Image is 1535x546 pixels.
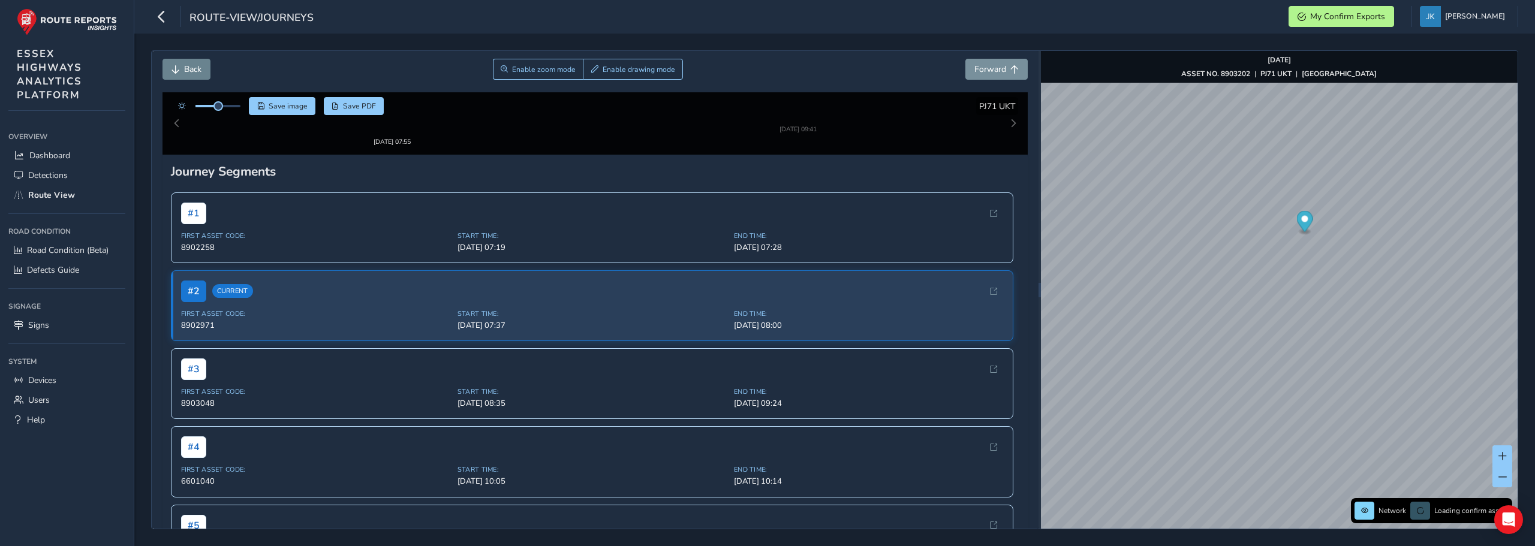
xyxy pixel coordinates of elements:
a: Defects Guide [8,260,125,280]
span: Defects Guide [27,264,79,276]
button: My Confirm Exports [1289,6,1394,27]
a: Signs [8,315,125,335]
span: First Asset Code: [181,376,450,385]
span: Start Time: [458,221,727,230]
span: End Time: [734,455,1003,464]
span: PJ71 UKT [979,101,1015,112]
a: Users [8,390,125,410]
span: [DATE] 07:28 [734,231,1003,242]
span: Enable zoom mode [512,65,576,74]
div: Journey Segments [171,152,1020,169]
span: [DATE] 09:24 [734,387,1003,398]
img: diamond-layout [1420,6,1441,27]
strong: [DATE] [1268,55,1291,65]
span: Start Time: [458,376,727,385]
span: Current [212,274,253,288]
span: 6601040 [181,466,450,476]
span: # 4 [181,426,206,448]
span: Start Time: [458,455,727,464]
span: Dashboard [29,150,70,161]
span: 8902971 [181,309,450,320]
span: Detections [28,170,68,181]
button: Back [162,59,210,80]
span: # 1 [181,192,206,213]
span: # 3 [181,348,206,369]
div: Overview [8,128,125,146]
span: First Asset Code: [181,455,450,464]
a: Route View [8,185,125,205]
img: Thumbnail frame [762,110,835,122]
span: Network [1379,506,1406,515]
div: Open Intercom Messenger [1494,505,1523,534]
span: My Confirm Exports [1310,11,1385,22]
span: Back [184,64,201,75]
span: Save PDF [343,101,376,111]
span: Enable drawing mode [603,65,675,74]
div: Map marker [1296,211,1313,236]
span: First Asset Code: [181,298,450,307]
span: # 5 [181,504,206,526]
span: End Time: [734,298,1003,307]
strong: PJ71 UKT [1260,69,1292,79]
a: Detections [8,165,125,185]
span: [DATE] 08:00 [734,309,1003,320]
span: 8903048 [181,387,450,398]
span: 8902258 [181,231,450,242]
div: [DATE] 09:41 [762,122,835,131]
button: Save [249,97,315,115]
button: PDF [324,97,384,115]
span: [DATE] 10:05 [458,466,727,476]
strong: ASSET NO. 8903202 [1181,69,1250,79]
img: Thumbnail frame [356,110,429,122]
div: System [8,352,125,370]
span: # 2 [181,270,206,291]
div: Signage [8,297,125,315]
span: End Time: [734,221,1003,230]
span: First Asset Code: [181,221,450,230]
div: Road Condition [8,222,125,240]
span: route-view/journeys [189,10,314,27]
span: [DATE] 10:14 [734,466,1003,476]
a: Devices [8,370,125,390]
span: Signs [28,319,49,331]
button: Draw [583,59,683,80]
button: Zoom [493,59,583,80]
span: [DATE] 07:37 [458,309,727,320]
span: Users [28,394,50,406]
span: Save image [269,101,308,111]
strong: [GEOGRAPHIC_DATA] [1302,69,1377,79]
span: Route View [28,189,75,201]
span: [PERSON_NAME] [1445,6,1505,27]
span: Help [27,414,45,426]
div: [DATE] 07:55 [356,122,429,131]
span: Road Condition (Beta) [27,245,109,256]
a: Road Condition (Beta) [8,240,125,260]
span: ESSEX HIGHWAYS ANALYTICS PLATFORM [17,47,82,102]
span: [DATE] 08:35 [458,387,727,398]
button: Forward [965,59,1028,80]
a: Help [8,410,125,430]
div: | | [1181,69,1377,79]
span: Devices [28,375,56,386]
img: rr logo [17,8,117,35]
button: [PERSON_NAME] [1420,6,1509,27]
span: End Time: [734,376,1003,385]
span: Start Time: [458,298,727,307]
a: Dashboard [8,146,125,165]
span: [DATE] 07:19 [458,231,727,242]
span: Loading confirm assets [1434,506,1509,515]
span: Forward [974,64,1006,75]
